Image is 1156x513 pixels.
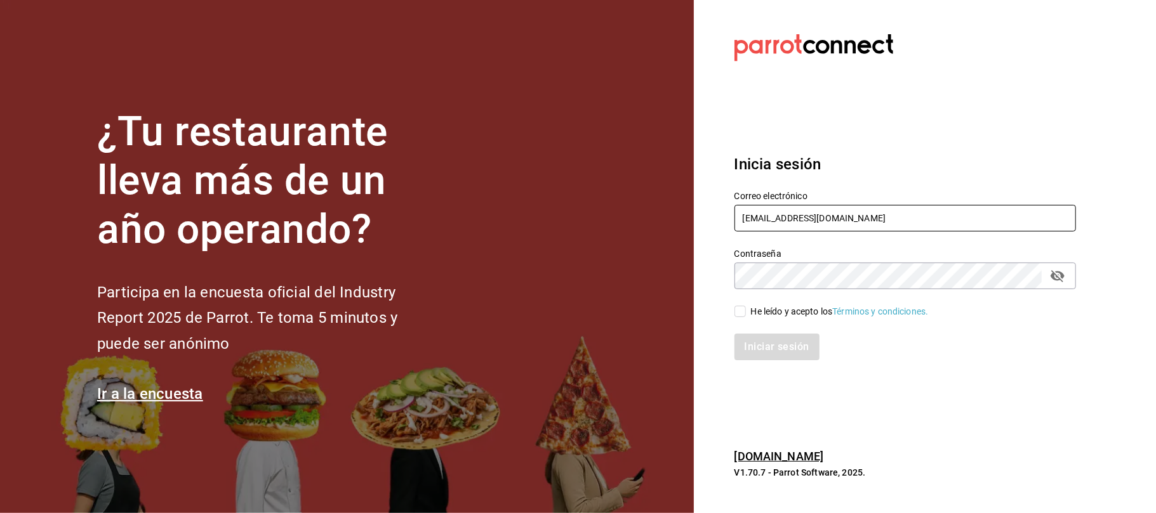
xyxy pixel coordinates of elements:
a: Ir a la encuesta [97,385,203,403]
a: Términos y condiciones. [832,306,928,316]
h1: ¿Tu restaurante lleva más de un año operando? [97,108,440,254]
h3: Inicia sesión [734,153,1076,176]
label: Correo electrónico [734,192,1076,201]
p: V1.70.7 - Parrot Software, 2025. [734,466,1076,479]
button: passwordField [1047,265,1068,287]
label: Contraseña [734,250,1076,259]
div: He leído y acepto los [751,305,929,318]
a: [DOMAIN_NAME] [734,450,824,463]
input: Ingresa tu correo electrónico [734,205,1076,231]
h2: Participa en la encuesta oficial del Industry Report 2025 de Parrot. Te toma 5 minutos y puede se... [97,280,440,357]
